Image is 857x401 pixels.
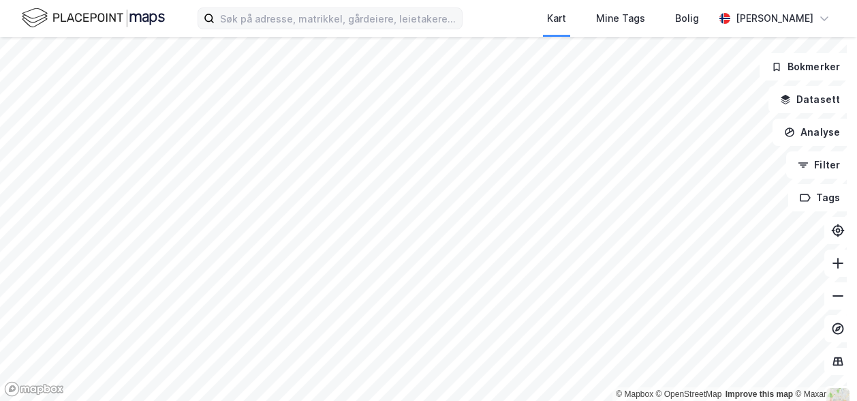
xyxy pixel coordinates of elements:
[547,10,566,27] div: Kart
[736,10,813,27] div: [PERSON_NAME]
[773,119,852,146] button: Analyse
[768,86,852,113] button: Datasett
[596,10,645,27] div: Mine Tags
[726,389,793,399] a: Improve this map
[215,8,462,29] input: Søk på adresse, matrikkel, gårdeiere, leietakere eller personer
[22,6,165,30] img: logo.f888ab2527a4732fd821a326f86c7f29.svg
[760,53,852,80] button: Bokmerker
[616,389,653,399] a: Mapbox
[786,151,852,179] button: Filter
[675,10,699,27] div: Bolig
[4,381,64,397] a: Mapbox homepage
[789,336,857,401] iframe: Chat Widget
[656,389,722,399] a: OpenStreetMap
[788,184,852,211] button: Tags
